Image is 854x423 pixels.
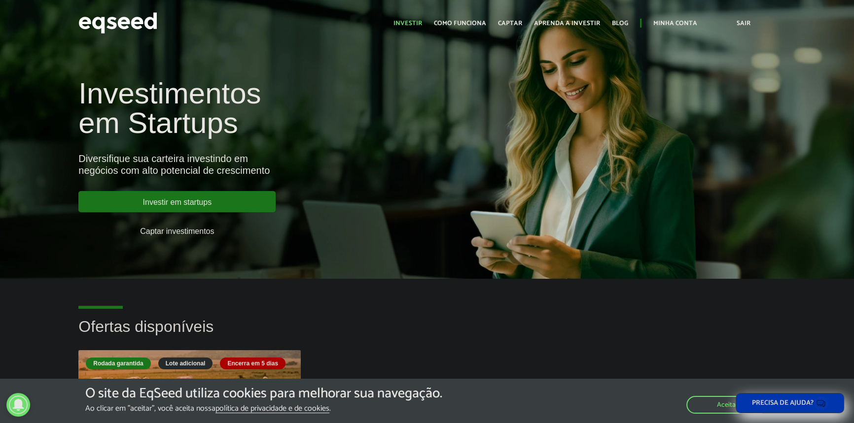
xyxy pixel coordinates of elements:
[85,386,442,401] h5: O site da EqSeed utiliza cookies para melhorar sua navegação.
[78,191,276,212] a: Investir em startups
[78,153,491,176] div: Diversifique sua carteira investindo em negócios com alto potencial de crescimento
[653,20,697,27] a: Minha conta
[78,220,276,241] a: Captar investimentos
[158,358,213,369] div: Lote adicional
[612,20,628,27] a: Blog
[220,358,285,369] div: Encerra em 5 dias
[434,20,486,27] a: Como funciona
[78,318,775,350] h2: Ofertas disponíveis
[393,20,422,27] a: Investir
[498,20,522,27] a: Captar
[686,396,769,414] button: Aceitar
[78,10,157,36] img: EqSeed
[215,405,329,413] a: política de privacidade e de cookies
[534,20,600,27] a: Aprenda a investir
[709,17,778,29] a: Sair
[78,79,491,138] h1: Investimentos em Startups
[86,358,150,369] div: Rodada garantida
[85,404,442,413] p: Ao clicar em "aceitar", você aceita nossa .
